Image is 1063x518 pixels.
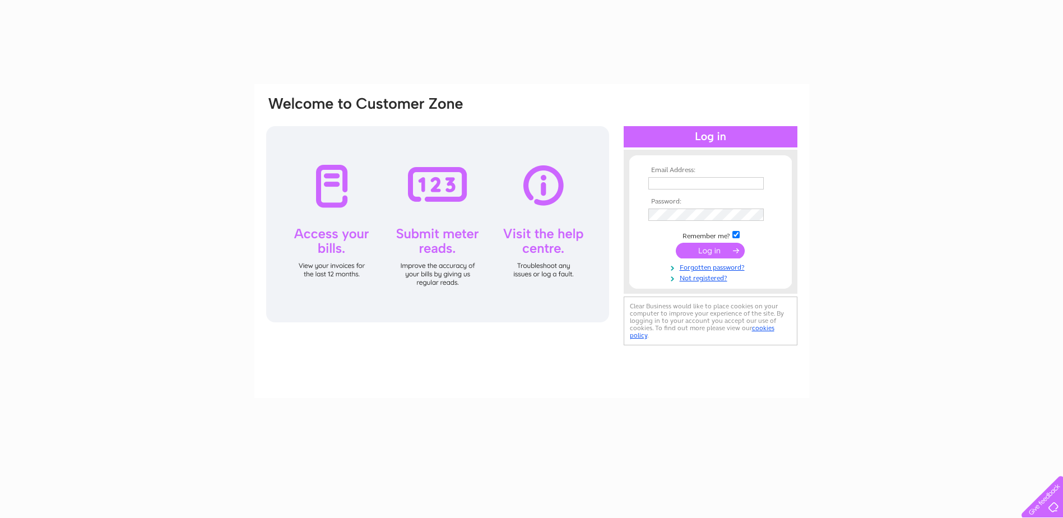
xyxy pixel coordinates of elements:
[648,272,776,283] a: Not registered?
[646,229,776,240] td: Remember me?
[646,166,776,174] th: Email Address:
[646,198,776,206] th: Password:
[676,243,745,258] input: Submit
[630,324,774,339] a: cookies policy
[648,261,776,272] a: Forgotten password?
[624,297,797,345] div: Clear Business would like to place cookies on your computer to improve your experience of the sit...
